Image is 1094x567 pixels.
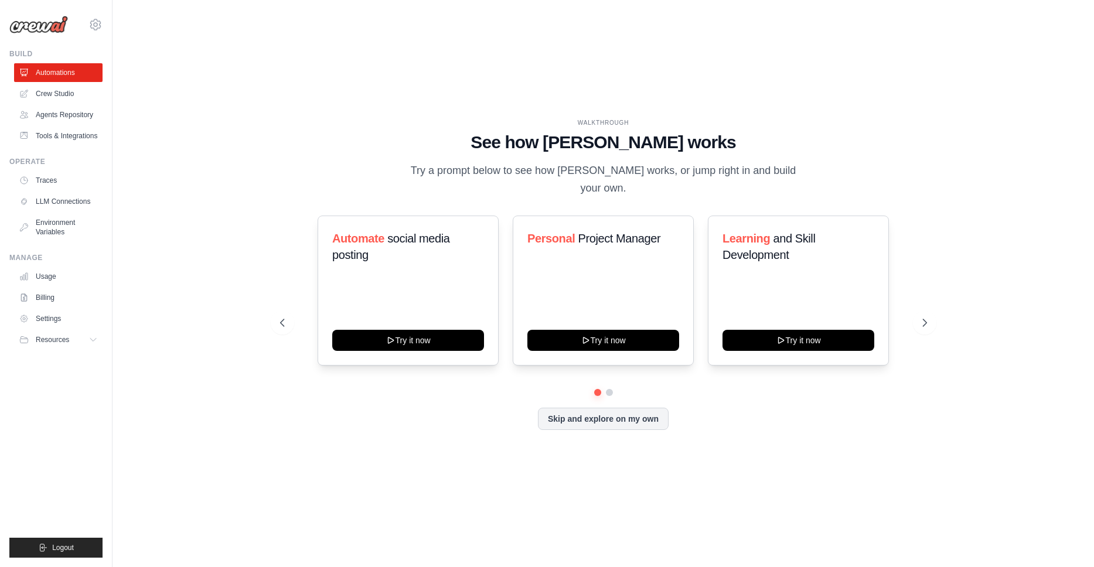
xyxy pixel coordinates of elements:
a: Traces [14,171,103,190]
span: Automate [332,232,384,245]
a: LLM Connections [14,192,103,211]
a: Billing [14,288,103,307]
button: Try it now [332,330,484,351]
a: Usage [14,267,103,286]
span: Resources [36,335,69,344]
span: Project Manager [578,232,660,245]
span: Personal [527,232,575,245]
a: Settings [14,309,103,328]
span: Learning [722,232,770,245]
div: Build [9,49,103,59]
button: Try it now [722,330,874,351]
img: Logo [9,16,68,33]
p: Try a prompt below to see how [PERSON_NAME] works, or jump right in and build your own. [407,162,800,197]
a: Agents Repository [14,105,103,124]
button: Skip and explore on my own [538,408,669,430]
span: Logout [52,543,74,552]
div: Manage [9,253,103,262]
a: Environment Variables [14,213,103,241]
span: social media posting [332,232,450,261]
button: Resources [14,330,103,349]
div: WALKTHROUGH [280,118,927,127]
button: Logout [9,538,103,558]
a: Crew Studio [14,84,103,103]
h1: See how [PERSON_NAME] works [280,132,927,153]
div: Operate [9,157,103,166]
button: Try it now [527,330,679,351]
a: Tools & Integrations [14,127,103,145]
span: and Skill Development [722,232,815,261]
a: Automations [14,63,103,82]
